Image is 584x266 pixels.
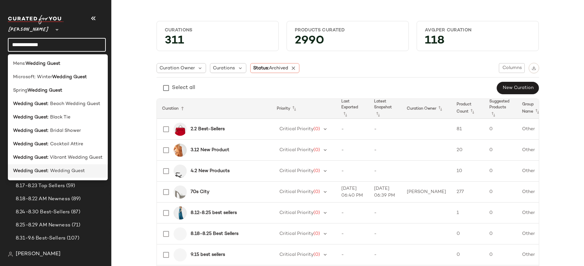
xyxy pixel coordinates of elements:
[191,188,209,195] b: 70s City
[313,127,320,132] span: (0)
[369,161,402,182] td: -
[484,119,517,140] td: 0
[174,165,187,178] img: STEVEMADDEN_SHOES_ASHLYNN_BLACK-LEATHER.jpg
[63,248,77,255] span: (101)
[313,252,320,257] span: (0)
[16,248,63,255] span: 8.3-8.9 Best-Sellers
[517,223,550,244] td: Other
[369,223,402,244] td: -
[66,235,79,242] span: (107)
[174,206,187,220] img: STEVEMADDEN_APPAREL_BO208446_BLUE_0026.jpg
[13,74,52,80] span: Microsoft: Winter
[279,168,313,173] span: Critical Priority
[213,65,235,72] span: Curations
[313,189,320,194] span: (0)
[369,99,402,119] th: Latest Snapshot
[191,168,230,174] b: 4.2 New Products
[16,222,70,229] span: 8.25-8.29 AM Newness
[517,140,550,161] td: Other
[451,244,484,265] td: 0
[8,252,13,257] img: svg%3e
[336,223,369,244] td: -
[160,65,195,72] span: Curation Owner
[16,250,61,258] span: [PERSON_NAME]
[336,203,369,223] td: -
[279,210,313,215] span: Critical Priority
[484,244,517,265] td: 0
[484,140,517,161] td: 0
[172,84,195,92] div: Select all
[517,203,550,223] td: Other
[13,114,48,121] b: Wedding Guest
[165,27,271,33] div: Curations
[16,182,65,190] span: 8.17-8.23 Top Sellers
[70,222,81,229] span: (71)
[269,66,288,71] span: Archived
[313,210,320,215] span: (0)
[253,65,288,72] span: Status:
[313,168,320,173] span: (0)
[48,127,81,134] span: : Bridal Shower
[157,99,272,119] th: Curation
[48,154,103,161] span: : Vibrant Wedding Guest
[13,60,26,67] span: Mens:
[517,244,550,265] td: Other
[313,148,320,152] span: (0)
[336,244,369,265] td: -
[70,208,80,216] span: (87)
[402,99,451,119] th: Curation Owner
[13,100,48,107] b: Wedding Guest
[295,27,401,33] div: Products Curated
[279,231,313,236] span: Critical Priority
[451,161,484,182] td: 10
[48,141,83,148] span: : Cocktail Attire
[336,99,369,119] th: Last Exported
[369,203,402,223] td: -
[451,99,484,119] th: Product Count
[451,182,484,203] td: 277
[451,223,484,244] td: 0
[290,36,406,48] div: 2990
[191,126,225,133] b: 2.2 Best-Sellers
[65,182,75,190] span: (59)
[499,63,524,73] button: Columns
[369,244,402,265] td: -
[16,195,70,203] span: 8.18-8.22 AM Newness
[13,141,48,148] b: Wedding Guest
[402,182,451,203] td: [PERSON_NAME]
[369,140,402,161] td: -
[517,99,550,119] th: Group Name
[517,119,550,140] td: Other
[502,85,533,91] span: New Curation
[484,203,517,223] td: 0
[191,251,225,258] b: 9.15 best sellers
[484,182,517,203] td: 0
[8,15,64,24] img: cfy_white_logo.C9jOOHJF.svg
[336,140,369,161] td: -
[70,195,81,203] span: (89)
[26,60,60,67] b: Wedding Guest
[451,140,484,161] td: 20
[16,235,66,242] span: 8.31-9.6 Best-Sellers
[313,231,320,236] span: (0)
[28,87,62,94] b: Wedding Guest
[279,189,313,194] span: Critical Priority
[160,36,276,48] div: 311
[191,230,238,237] b: 8.18-8.25 Best Sellers
[517,161,550,182] td: Other
[484,99,517,119] th: Suggested Products
[272,99,336,119] th: Priority
[48,168,85,174] span: : Wedding Guest
[8,22,49,34] span: [PERSON_NAME]
[451,119,484,140] td: 81
[336,119,369,140] td: -
[191,147,229,153] b: 3.12 New Product
[174,144,187,157] img: STEVEMADDEN_APPAREL_BO102329_CARAMEL_01.jpg
[48,114,70,121] span: : Black Tie
[497,82,539,94] button: New Curation
[279,252,313,257] span: Critical Priority
[425,27,531,33] div: Avg.per Curation
[484,223,517,244] td: 0
[16,208,70,216] span: 8.24-8.30 Best-Sellers
[13,168,48,174] b: Wedding Guest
